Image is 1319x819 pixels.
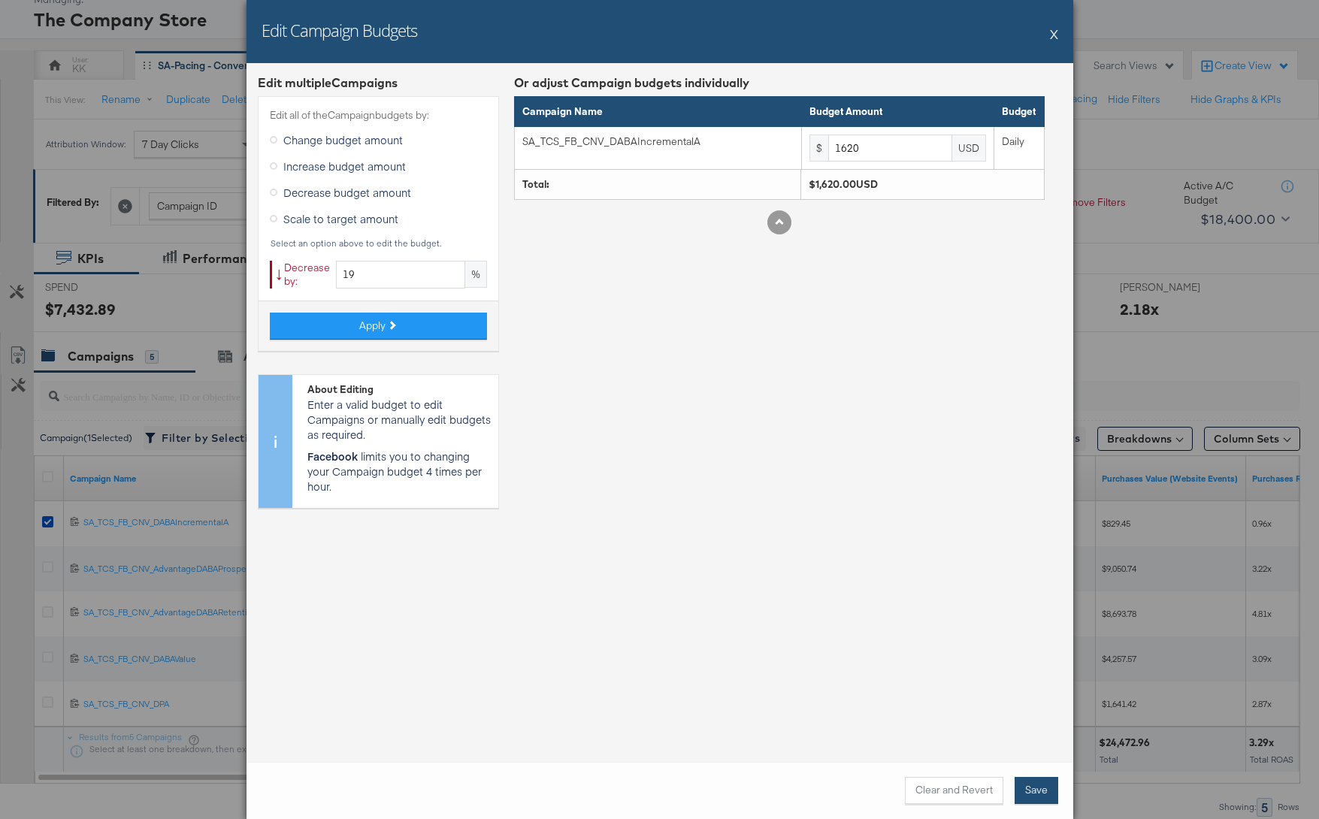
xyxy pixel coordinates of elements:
[307,397,491,442] p: Enter a valid budget to edit Campaigns or manually edit budgets as required.
[522,177,793,192] div: Total:
[270,238,487,249] div: Select an option above to edit the budget.
[283,185,411,200] span: Decrease budget amount
[359,319,386,333] span: Apply
[275,259,284,285] span: ↓
[994,126,1044,170] td: Daily
[514,74,1045,92] div: Or adjust Campaign budgets individually
[307,449,358,464] strong: Facebook
[307,449,491,494] p: limits you to changing your Campaign budget 4 times per hour.
[522,134,793,149] div: SA_TCS_FB_CNV_DABAIncrementalA
[809,134,828,162] div: $
[270,261,330,289] div: Decrease by:
[258,74,499,92] div: Edit multiple Campaign s
[1015,777,1058,804] button: Save
[514,97,801,127] th: Campaign Name
[905,777,1003,804] button: Clear and Revert
[809,177,1036,192] div: $1,620.00USD
[1050,19,1058,49] button: X
[270,108,487,122] label: Edit all of the Campaign budgets by:
[283,132,403,147] span: Change budget amount
[952,134,986,162] div: USD
[307,382,491,397] div: About Editing
[994,97,1044,127] th: Budget
[283,211,398,226] span: Scale to target amount
[270,313,487,340] button: Apply
[465,261,487,288] div: %
[262,19,417,41] h2: Edit Campaign Budgets
[283,159,406,174] span: Increase budget amount
[801,97,994,127] th: Budget Amount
